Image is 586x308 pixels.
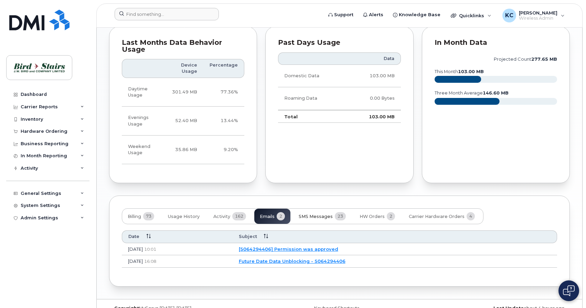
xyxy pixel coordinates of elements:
span: 10:01 [144,247,156,252]
span: [DATE] [128,246,143,252]
text: this month [434,69,484,74]
td: 13.44% [203,107,244,136]
tspan: 146.60 MB [483,90,509,96]
span: Usage History [168,214,200,219]
td: 103.00 MB [346,65,401,87]
span: Date [128,234,139,240]
span: [DATE] [128,258,143,264]
td: Roaming Data [278,87,346,110]
text: projected count [494,57,557,62]
tspan: 277.65 MB [531,57,557,62]
a: Future Date Data Unblocking - 5064294406 [239,258,345,264]
span: Quicklinks [459,13,484,18]
span: Alerts [369,11,383,18]
span: 16:08 [144,259,156,264]
span: KC [505,11,513,20]
td: 9.20% [203,136,244,165]
span: Wireless Admin [519,16,557,21]
img: Open chat [563,285,575,296]
span: Billing [128,214,141,219]
td: 103.00 MB [346,110,401,123]
div: Last Months Data Behavior Usage [122,39,244,53]
span: 162 [232,212,246,220]
td: Total [278,110,346,123]
td: Daytime Usage [122,78,165,107]
div: Kris Clarke [498,9,569,22]
div: In Month Data [435,39,557,46]
span: Subject [239,234,257,240]
tr: Friday from 6:00pm to Monday 8:00am [122,136,244,165]
tspan: 103.00 MB [458,69,484,74]
span: HW Orders [360,214,385,219]
td: 52.40 MB [165,107,203,136]
span: Carrier Hardware Orders [409,214,465,219]
th: Percentage [203,59,244,78]
td: 35.86 MB [165,136,203,165]
th: Device Usage [165,59,203,78]
a: Support [323,8,358,22]
td: Evenings Usage [122,107,165,136]
a: Alerts [358,8,388,22]
span: Activity [213,214,230,219]
span: 4 [467,212,475,220]
td: Weekend Usage [122,136,165,165]
span: 2 [387,212,395,220]
span: Knowledge Base [399,11,440,18]
span: 73 [143,212,154,220]
td: 77.36% [203,78,244,107]
td: 301.49 MB [165,78,203,107]
th: Data [346,52,401,65]
tr: Weekdays from 6:00pm to 8:00am [122,107,244,136]
td: 0.00 Bytes [346,87,401,110]
span: 23 [335,212,346,220]
span: Support [334,11,353,18]
span: [PERSON_NAME] [519,10,557,16]
text: three month average [434,90,509,96]
div: Quicklinks [446,9,496,22]
td: Domestic Data [278,65,346,87]
a: Knowledge Base [388,8,445,22]
a: [5064294406] Permission was approved [239,246,338,252]
div: Past Days Usage [278,39,401,46]
input: Find something... [115,8,219,20]
span: SMS Messages [299,214,333,219]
